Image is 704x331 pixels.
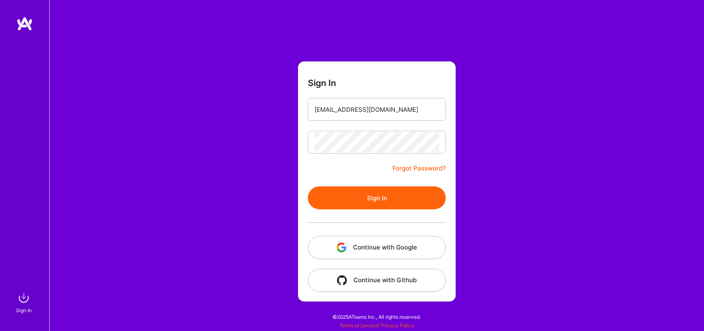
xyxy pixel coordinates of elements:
[16,16,33,31] img: logo
[308,269,446,292] button: Continue with Github
[308,186,446,209] button: Sign In
[17,290,32,315] a: sign inSign In
[16,306,32,315] div: Sign In
[314,99,439,120] input: Email...
[49,306,704,327] div: © 2025 ATeams Inc., All rights reserved.
[337,243,346,252] img: icon
[392,163,446,173] a: Forgot Password?
[337,275,347,285] img: icon
[308,78,336,88] h3: Sign In
[16,290,32,306] img: sign in
[339,322,414,329] span: |
[339,322,378,329] a: Terms of Service
[381,322,414,329] a: Privacy Policy
[308,236,446,259] button: Continue with Google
